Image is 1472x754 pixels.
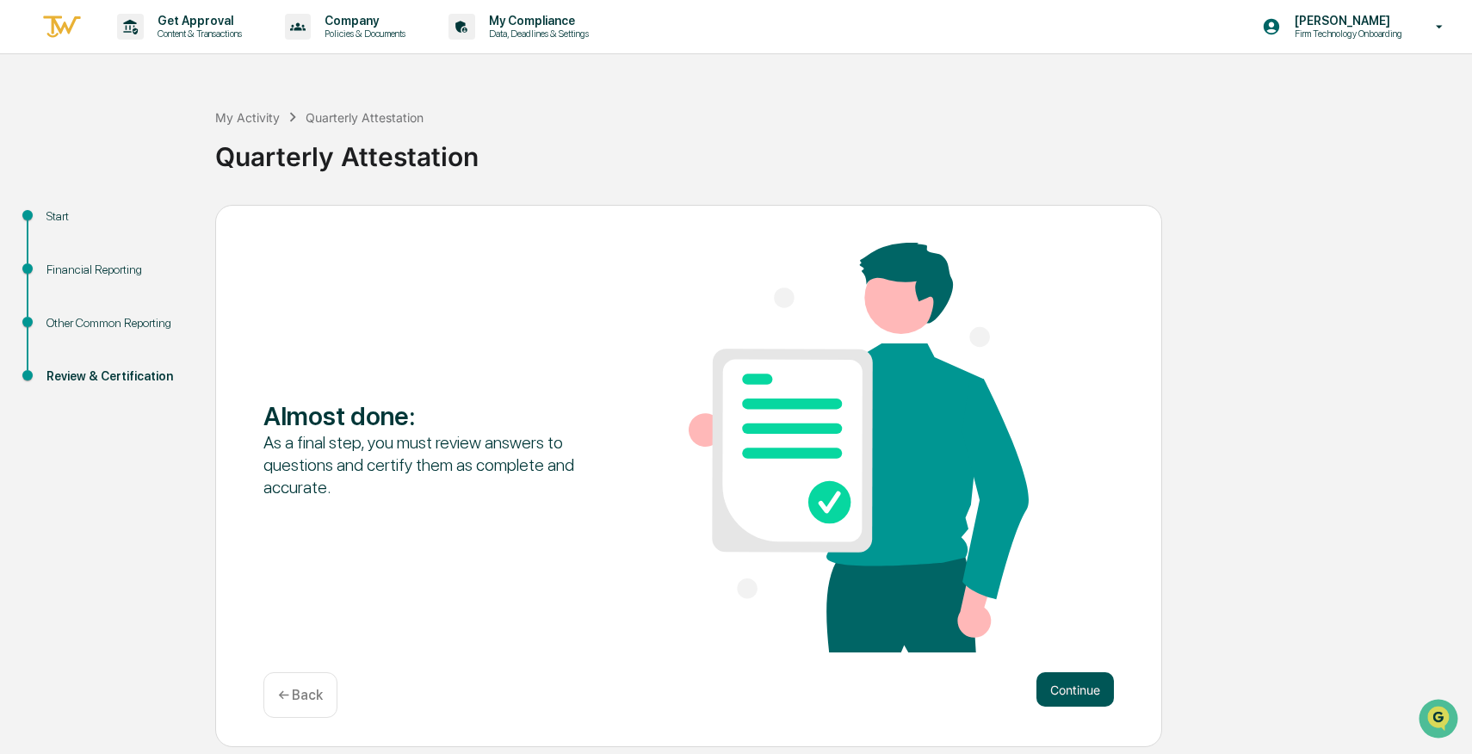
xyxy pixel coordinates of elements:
[215,110,280,125] div: My Activity
[475,14,597,28] p: My Compliance
[121,291,208,305] a: Powered byPylon
[46,314,188,332] div: Other Common Reporting
[311,28,414,40] p: Policies & Documents
[1417,697,1463,744] iframe: Open customer support
[1036,672,1114,707] button: Continue
[1281,14,1411,28] p: [PERSON_NAME]
[144,28,250,40] p: Content & Transactions
[293,137,313,158] button: Start new chat
[475,28,597,40] p: Data, Deadlines & Settings
[46,368,188,386] div: Review & Certification
[144,14,250,28] p: Get Approval
[10,243,115,274] a: 🔎Data Lookup
[689,243,1029,652] img: Almost done
[142,217,213,234] span: Attestations
[263,400,603,431] div: Almost done :
[34,217,111,234] span: Preclearance
[10,210,118,241] a: 🖐️Preclearance
[59,149,218,163] div: We're available if you need us!
[306,110,424,125] div: Quarterly Attestation
[215,127,1463,172] div: Quarterly Attestation
[17,219,31,232] div: 🖐️
[263,431,603,498] div: As a final step, you must review answers to questions and certify them as complete and accurate.
[311,14,414,28] p: Company
[46,207,188,226] div: Start
[118,210,220,241] a: 🗄️Attestations
[1281,28,1411,40] p: Firm Technology Onboarding
[125,219,139,232] div: 🗄️
[17,132,48,163] img: 1746055101610-c473b297-6a78-478c-a979-82029cc54cd1
[171,292,208,305] span: Pylon
[46,261,188,279] div: Financial Reporting
[17,251,31,265] div: 🔎
[17,36,313,64] p: How can we help?
[278,687,323,703] p: ← Back
[59,132,282,149] div: Start new chat
[41,13,83,41] img: logo
[34,250,108,267] span: Data Lookup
